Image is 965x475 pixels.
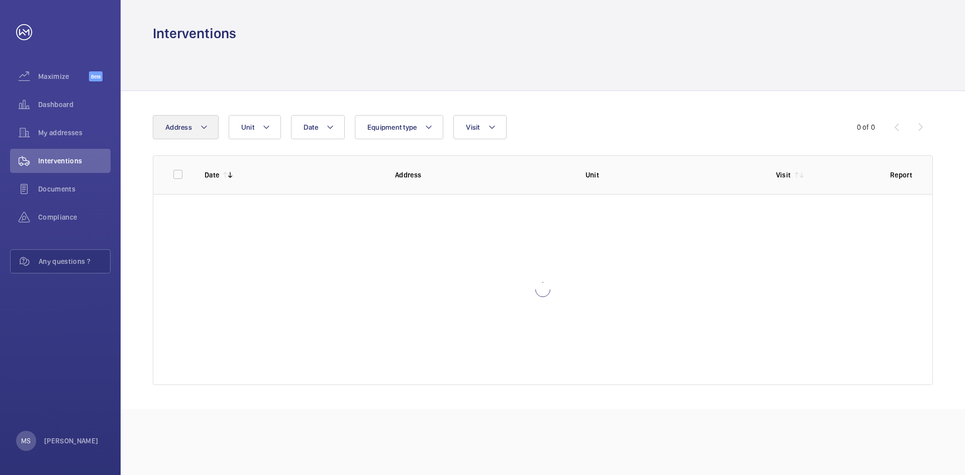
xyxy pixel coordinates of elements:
[586,170,760,180] p: Unit
[38,156,111,166] span: Interventions
[890,170,912,180] p: Report
[466,123,479,131] span: Visit
[153,115,219,139] button: Address
[367,123,417,131] span: Equipment type
[205,170,219,180] p: Date
[165,123,192,131] span: Address
[153,24,236,43] h1: Interventions
[89,71,103,81] span: Beta
[776,170,791,180] p: Visit
[395,170,569,180] p: Address
[21,436,31,446] p: MS
[38,71,89,81] span: Maximize
[241,123,254,131] span: Unit
[38,212,111,222] span: Compliance
[355,115,444,139] button: Equipment type
[304,123,318,131] span: Date
[38,100,111,110] span: Dashboard
[38,128,111,138] span: My addresses
[44,436,99,446] p: [PERSON_NAME]
[38,184,111,194] span: Documents
[229,115,281,139] button: Unit
[39,256,110,266] span: Any questions ?
[453,115,506,139] button: Visit
[857,122,875,132] div: 0 of 0
[291,115,345,139] button: Date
